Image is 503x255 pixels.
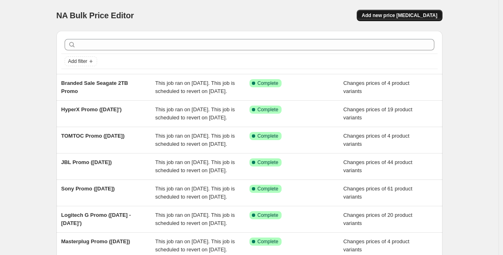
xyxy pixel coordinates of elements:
button: Add filter [65,56,97,66]
span: Complete [258,106,278,113]
span: Changes prices of 4 product variants [343,238,410,253]
span: Changes prices of 4 product variants [343,80,410,94]
span: TOMTOC Promo ([DATE]) [61,133,125,139]
button: Add new price [MEDICAL_DATA] [357,10,442,21]
span: HyperX Promo ([DATE]') [61,106,122,112]
span: This job ran on [DATE]. This job is scheduled to revert on [DATE]. [155,133,235,147]
span: This job ran on [DATE]. This job is scheduled to revert on [DATE]. [155,80,235,94]
span: Changes prices of 61 product variants [343,186,412,200]
span: Complete [258,80,278,86]
span: Complete [258,133,278,139]
span: Logitech G Promo ([DATE] - [DATE]') [61,212,131,226]
span: This job ran on [DATE]. This job is scheduled to revert on [DATE]. [155,212,235,226]
span: Changes prices of 20 product variants [343,212,412,226]
span: This job ran on [DATE]. This job is scheduled to revert on [DATE]. [155,106,235,121]
span: Add filter [68,58,87,65]
span: Complete [258,238,278,245]
span: Add new price [MEDICAL_DATA] [362,12,437,19]
span: This job ran on [DATE]. This job is scheduled to revert on [DATE]. [155,159,235,173]
span: Complete [258,212,278,218]
span: Sony Promo ([DATE]) [61,186,115,192]
span: Changes prices of 19 product variants [343,106,412,121]
span: This job ran on [DATE]. This job is scheduled to revert on [DATE]. [155,238,235,253]
span: Branded Sale Seagate 2TB Promo [61,80,128,94]
span: NA Bulk Price Editor [56,11,134,20]
span: Changes prices of 4 product variants [343,133,410,147]
span: Complete [258,159,278,166]
span: Changes prices of 44 product variants [343,159,412,173]
span: This job ran on [DATE]. This job is scheduled to revert on [DATE]. [155,186,235,200]
span: Complete [258,186,278,192]
span: Masterplug Promo ([DATE]) [61,238,130,244]
span: JBL Promo ([DATE]) [61,159,112,165]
